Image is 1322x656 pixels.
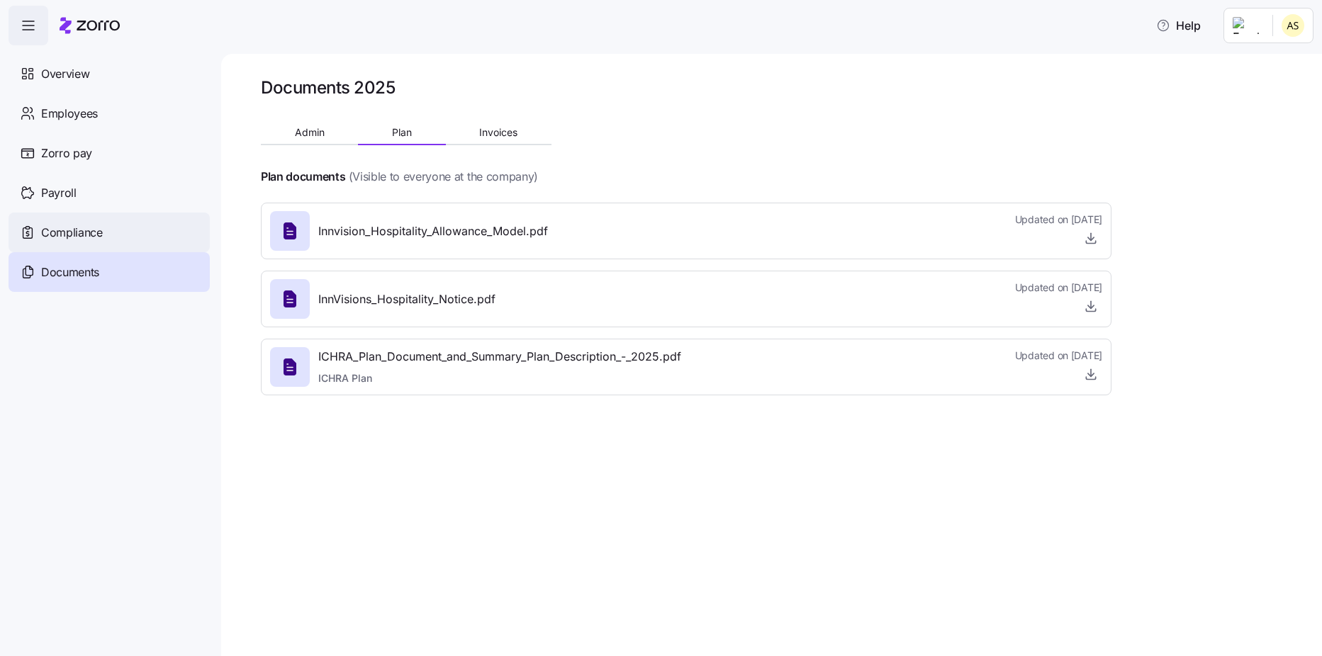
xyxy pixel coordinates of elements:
[1282,14,1304,37] img: 25966653fc60c1c706604e5d62ac2791
[41,105,98,123] span: Employees
[41,224,103,242] span: Compliance
[41,145,92,162] span: Zorro pay
[261,169,346,185] h4: Plan documents
[9,213,210,252] a: Compliance
[9,252,210,292] a: Documents
[318,222,548,240] span: Innvision_Hospitality_Allowance_Model.pdf
[392,128,412,137] span: Plan
[318,371,681,385] span: ICHRA Plan
[1233,17,1261,34] img: Employer logo
[9,133,210,173] a: Zorro pay
[41,264,99,281] span: Documents
[41,65,89,83] span: Overview
[41,184,77,202] span: Payroll
[261,77,395,98] h1: Documents 2025
[9,94,210,133] a: Employees
[1156,17,1201,34] span: Help
[9,54,210,94] a: Overview
[1015,213,1102,227] span: Updated on [DATE]
[318,290,495,308] span: InnVisions_Hospitality_Notice.pdf
[349,168,538,186] span: (Visible to everyone at the company)
[318,348,681,366] span: ICHRA_Plan_Document_and_Summary_Plan_Description_-_2025.pdf
[295,128,325,137] span: Admin
[9,173,210,213] a: Payroll
[479,128,517,137] span: Invoices
[1015,349,1102,363] span: Updated on [DATE]
[1145,11,1212,40] button: Help
[1015,281,1102,295] span: Updated on [DATE]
